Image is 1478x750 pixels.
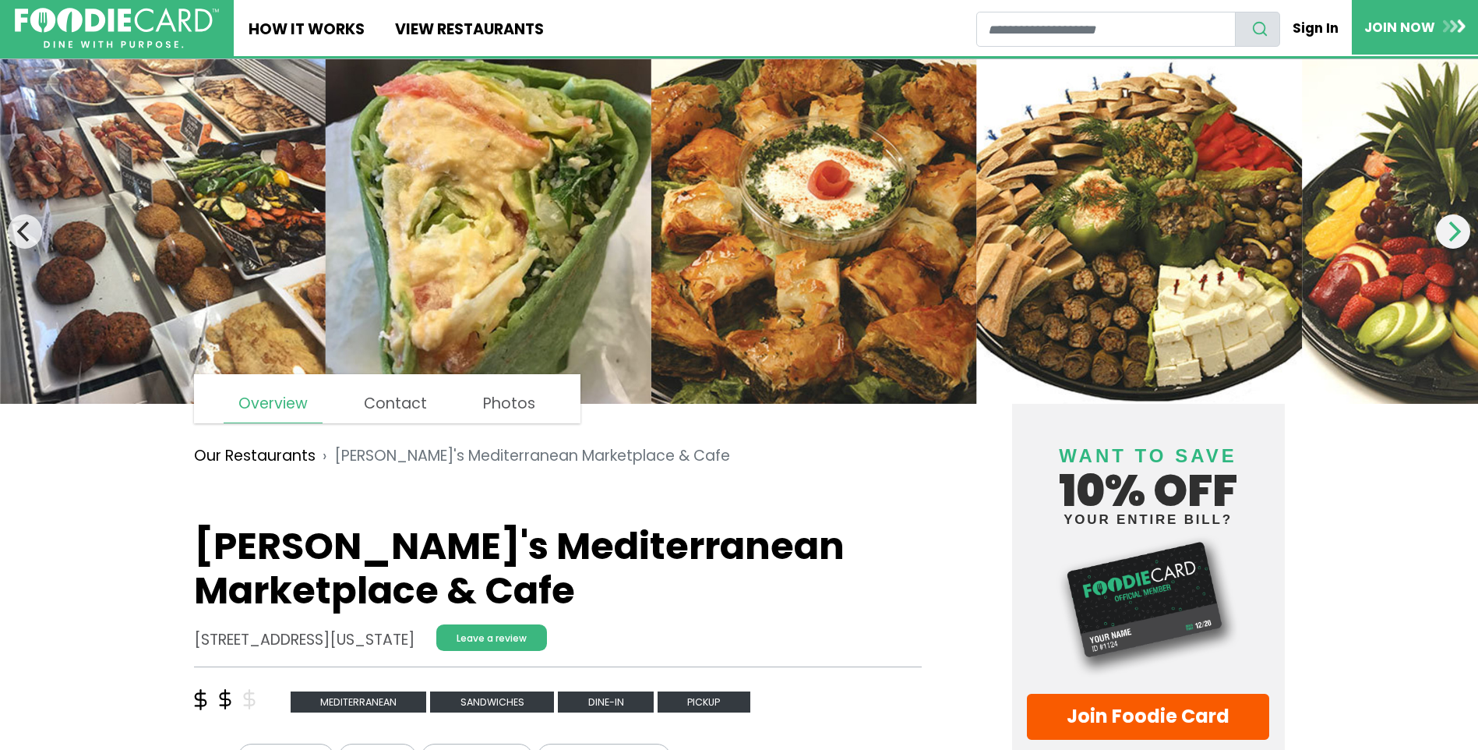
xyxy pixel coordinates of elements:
[1235,12,1280,47] button: search
[658,690,750,711] a: Pickup
[194,374,581,423] nav: page links
[194,524,922,614] h1: [PERSON_NAME]'s Mediterranean Marketplace & Cafe
[430,692,554,713] span: Sandwiches
[349,385,442,423] a: Contact
[1027,694,1270,740] a: Join Foodie Card
[316,445,730,468] li: [PERSON_NAME]'s Mediterranean Marketplace & Cafe
[291,690,431,711] a: Mediterranean
[291,692,427,713] span: Mediterranean
[1436,214,1470,249] button: Next
[1027,513,1270,526] small: your entire bill?
[1027,426,1270,526] h4: 10% off
[8,214,42,249] button: Previous
[194,433,922,479] nav: breadcrumb
[468,385,550,423] a: Photos
[15,8,219,49] img: FoodieCard; Eat, Drink, Save, Donate
[430,690,558,711] a: Sandwiches
[194,445,316,468] a: Our Restaurants
[558,690,658,711] a: Dine-in
[224,385,323,423] a: Overview
[1027,534,1270,678] img: Foodie Card
[436,624,547,651] a: Leave a review
[1059,445,1236,466] span: Want to save
[976,12,1236,47] input: restaurant search
[194,629,414,652] address: [STREET_ADDRESS][US_STATE]
[658,692,750,713] span: Pickup
[558,692,654,713] span: Dine-in
[1280,11,1352,45] a: Sign In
